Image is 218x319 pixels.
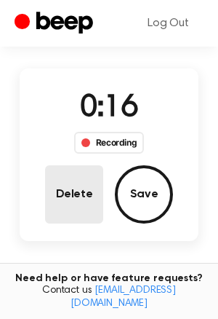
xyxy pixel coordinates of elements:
[115,165,173,224] button: Save Audio Record
[133,6,203,41] a: Log Out
[15,9,97,38] a: Beep
[45,165,103,224] button: Delete Audio Record
[74,132,145,154] div: Recording
[70,285,176,309] a: [EMAIL_ADDRESS][DOMAIN_NAME]
[80,93,138,124] span: 0:16
[9,285,209,310] span: Contact us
